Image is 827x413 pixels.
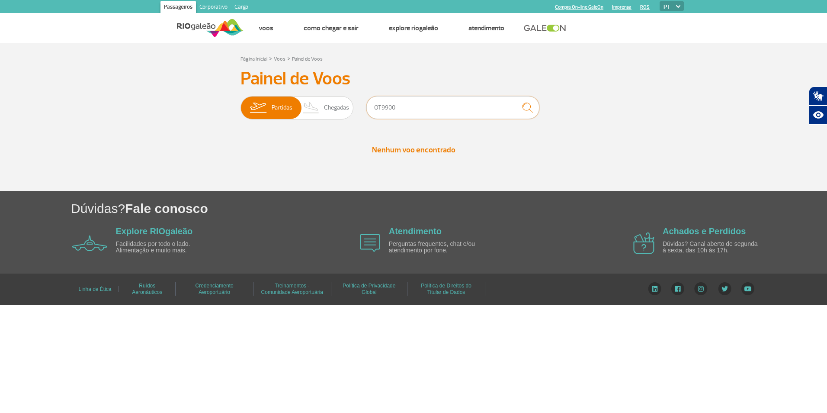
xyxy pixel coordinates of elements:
[196,280,234,298] a: Credenciamento Aeroportuário
[304,24,359,32] a: Como chegar e sair
[71,200,827,217] h1: Dúvidas?
[663,226,746,236] a: Achados e Perdidos
[240,56,267,62] a: Página Inicial
[287,53,290,63] a: >
[310,144,517,156] div: Nenhum voo encontrado
[272,97,292,119] span: Partidas
[718,282,731,295] img: Twitter
[231,1,252,15] a: Cargo
[160,1,196,15] a: Passageiros
[244,97,272,119] img: slider-embarque
[240,68,587,90] h3: Painel de Voos
[125,201,208,216] span: Fale conosco
[274,56,285,62] a: Voos
[72,236,107,251] img: airplane icon
[269,53,272,63] a: >
[196,1,231,15] a: Corporativo
[132,280,162,298] a: Ruídos Aeronáuticos
[648,282,661,295] img: LinkedIn
[671,282,684,295] img: Facebook
[389,24,438,32] a: Explore RIOgaleão
[389,241,488,254] p: Perguntas frequentes, chat e/ou atendimento por fone.
[360,234,380,252] img: airplane icon
[116,241,215,254] p: Facilidades por todo o lado. Alimentação e muito mais.
[298,97,324,119] img: slider-desembarque
[78,283,111,295] a: Linha de Ética
[741,282,754,295] img: YouTube
[343,280,395,298] a: Política de Privacidade Global
[261,280,323,298] a: Treinamentos - Comunidade Aeroportuária
[366,96,539,119] input: Voo, cidade ou cia aérea
[809,106,827,125] button: Abrir recursos assistivos.
[116,226,193,236] a: Explore RIOgaleão
[809,87,827,125] div: Plugin de acessibilidade da Hand Talk.
[259,24,273,32] a: Voos
[633,232,654,254] img: airplane icon
[555,4,603,10] a: Compra On-line GaleOn
[389,226,442,236] a: Atendimento
[663,241,762,254] p: Dúvidas? Canal aberto de segunda à sexta, das 10h às 17h.
[809,87,827,106] button: Abrir tradutor de língua de sinais.
[694,282,708,295] img: Instagram
[292,56,323,62] a: Painel de Voos
[468,24,504,32] a: Atendimento
[640,4,650,10] a: RQS
[421,280,471,298] a: Política de Direitos do Titular de Dados
[612,4,631,10] a: Imprensa
[324,97,349,119] span: Chegadas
